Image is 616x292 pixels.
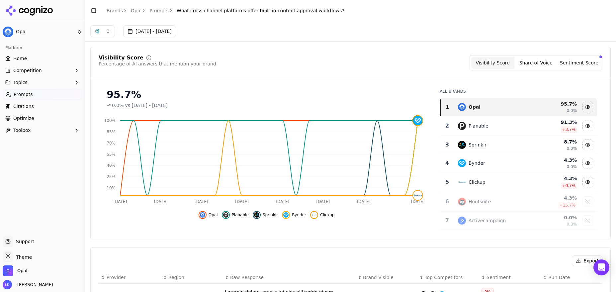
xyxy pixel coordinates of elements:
[582,177,593,187] button: Hide clickup data
[222,271,355,284] th: Raw Response
[469,217,506,224] div: Activecampaign
[107,186,116,190] tspan: 10%
[99,271,160,284] th: Provider
[582,196,593,207] button: Show hootsuite data
[582,121,593,131] button: Hide planable data
[3,53,82,64] a: Home
[13,55,27,62] span: Home
[199,211,218,219] button: Hide opal data
[471,57,514,69] button: Visibility Score
[536,214,577,221] div: 0.0 %
[469,160,485,166] div: Bynder
[443,122,451,130] div: 2
[177,7,344,14] span: What cross-channel platforms offer built-in content approval workflows?
[582,140,593,150] button: Hide sprinklr data
[276,199,289,204] tspan: [DATE]
[440,212,597,230] tr: 7activecampaignActivecampaign0.0%0.0%Show activecampaign data
[444,103,451,111] div: 1
[13,79,28,86] span: Topics
[443,141,451,149] div: 3
[536,139,577,145] div: 8.7 %
[200,212,205,218] img: opal
[582,215,593,226] button: Show activecampaign data
[13,254,32,260] span: Theme
[107,8,123,13] a: Brands
[316,199,330,204] tspan: [DATE]
[549,274,570,281] span: Run Date
[469,104,481,110] div: Opal
[536,101,577,107] div: 95.7 %
[443,159,451,167] div: 4
[3,280,53,289] button: Open user button
[3,280,12,289] img: Lee Dussinger
[114,199,127,204] tspan: [DATE]
[514,57,558,69] button: Share of Voice
[358,274,414,281] div: ↕Brand Visible
[3,77,82,88] button: Topics
[558,57,601,69] button: Sentiment Score
[469,198,491,205] div: Hootsuite
[355,271,417,284] th: Brand Visible
[13,115,34,122] span: Optimize
[440,98,597,116] tr: 1opalOpal95.7%0.0%Hide opal data
[567,146,577,151] span: 0.0%
[486,274,510,281] span: Sentiment
[440,154,597,172] tr: 4bynderBynder4.3%0.0%Hide bynder data
[536,157,577,163] div: 4.3 %
[419,274,476,281] div: ↕Top Competitors
[235,199,249,204] tspan: [DATE]
[311,212,317,218] img: clickup
[13,238,34,245] span: Support
[310,211,334,219] button: Hide clickup data
[458,159,466,167] img: bynder
[458,178,466,186] img: clickup
[417,271,479,284] th: Top Competitors
[3,65,82,76] button: Competition
[149,7,169,14] a: Prompts
[482,274,538,281] div: ↕Sentiment
[107,130,116,134] tspan: 85%
[413,191,422,200] img: clickup
[413,116,422,125] img: bynder
[458,198,466,206] img: hootsuite
[112,102,124,109] span: 0.0%
[572,255,602,266] button: Export
[16,29,74,35] span: Opal
[283,212,289,218] img: bynder
[593,259,609,275] div: Open Intercom Messenger
[3,27,13,37] img: Opal
[99,55,143,60] div: Visibility Score
[292,212,306,218] span: Bynder
[3,101,82,112] a: Citations
[566,183,576,188] span: 0.7 %
[357,199,371,204] tspan: [DATE]
[440,136,597,154] tr: 3sprinklrSprinklr8.7%0.0%Hide sprinklr data
[195,199,208,204] tspan: [DATE]
[13,127,31,134] span: Toolbox
[163,274,220,281] div: ↕Region
[458,103,466,111] img: opal
[3,125,82,136] button: Toolbox
[425,274,463,281] span: Top Competitors
[107,7,344,14] nav: breadcrumb
[230,274,264,281] span: Raw Response
[567,108,577,113] span: 0.0%
[107,274,126,281] span: Provider
[15,282,53,288] span: [PERSON_NAME]
[443,217,451,225] div: 7
[154,199,168,204] tspan: [DATE]
[582,102,593,112] button: Hide opal data
[131,7,141,14] a: Opal
[440,192,597,212] tr: 6hootsuiteHootsuite4.3%15.7%Show hootsuite data
[160,271,222,284] th: Region
[363,274,394,281] span: Brand Visible
[469,123,488,129] div: Planable
[469,142,486,148] div: Sprinklr
[107,89,426,101] div: 95.7%
[3,43,82,53] div: Platform
[101,274,158,281] div: ↕Provider
[3,265,27,276] button: Open organization switcher
[14,91,33,98] span: Prompts
[99,60,216,67] div: Percentage of AI answers that mention your brand
[443,178,451,186] div: 5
